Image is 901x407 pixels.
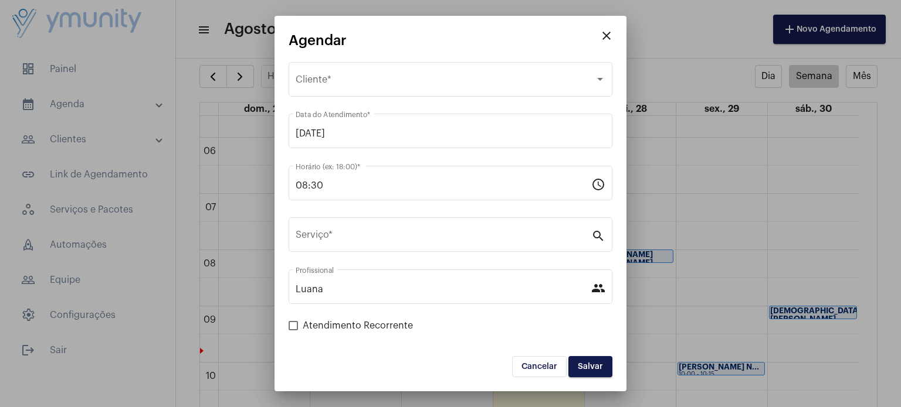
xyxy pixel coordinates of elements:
span: Cancelar [521,362,557,371]
mat-icon: search [591,228,605,242]
mat-icon: people [591,281,605,295]
span: Agendar [289,33,347,48]
button: Cancelar [512,356,567,377]
mat-icon: close [599,29,614,43]
span: Selecione o Cliente [296,77,595,87]
input: Selecione o(a) profissional [296,284,591,295]
span: Salvar [578,362,603,371]
input: Pesquisar serviço [296,232,591,242]
button: Salvar [568,356,612,377]
mat-icon: schedule [591,177,605,191]
input: Horário [296,180,591,191]
span: Atendimento Recorrente [303,319,413,333]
